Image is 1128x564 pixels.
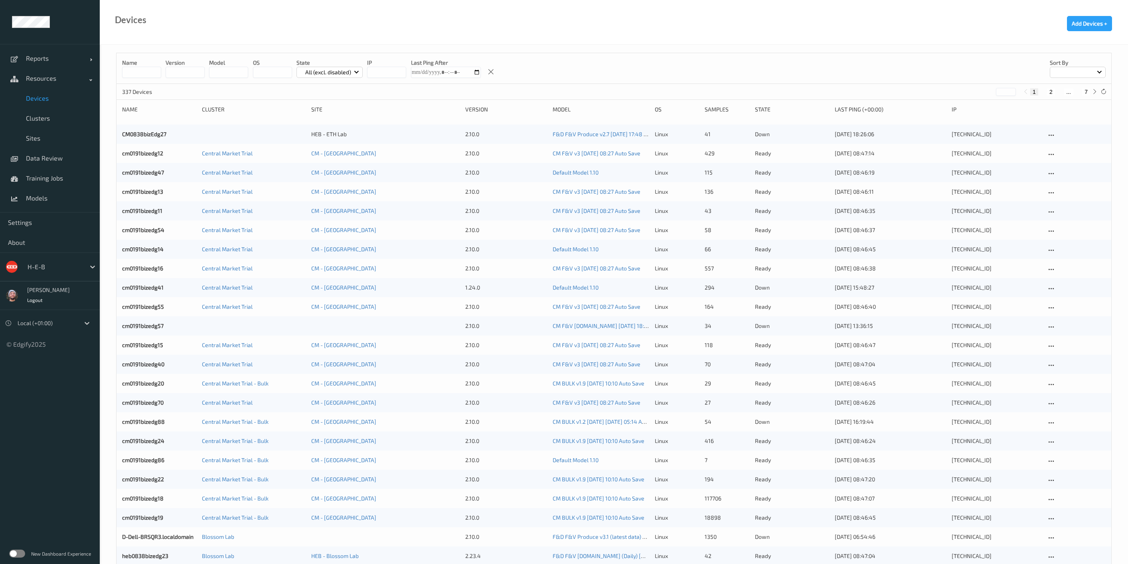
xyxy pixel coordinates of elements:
div: 41 [705,130,749,138]
div: 2.10.0 [465,303,547,311]
a: CM BULK v1.9 [DATE] 10:10 Auto Save [553,380,644,387]
div: [DATE] 08:47:14 [835,149,946,157]
a: F&D F&V [DOMAIN_NAME] (Daily) [DATE] 16:30 [DATE] 16:30 Auto Save [553,552,730,559]
a: cm0191bizedg40 [122,361,164,367]
div: 115 [705,169,749,177]
a: Central Market Trial [202,284,253,291]
a: HEB - Blossom Lab [311,552,359,559]
div: [TECHNICAL_ID] [952,418,1041,426]
p: version [166,59,205,67]
div: [DATE] 06:54:46 [835,533,946,541]
div: 136 [705,188,749,196]
div: 2.10.0 [465,418,547,426]
div: 2.10.0 [465,475,547,483]
p: linux [655,188,699,196]
a: CM - [GEOGRAPHIC_DATA] [311,265,376,272]
a: CM BULK v1.9 [DATE] 10:10 Auto Save [553,476,644,483]
div: [TECHNICAL_ID] [952,514,1041,522]
p: ready [755,341,829,349]
p: down [755,418,829,426]
a: CM - [GEOGRAPHIC_DATA] [311,437,376,444]
a: cm0191bizedg11 [122,207,162,214]
p: down [755,130,829,138]
div: 70 [705,360,749,368]
a: cm0191bizedg86 [122,457,164,463]
a: Blossom Lab [202,533,234,540]
div: [DATE] 08:47:04 [835,552,946,560]
div: [DATE] 08:46:26 [835,399,946,407]
a: Central Market Trial [202,188,253,195]
div: [DATE] 08:46:38 [835,264,946,272]
p: ready [755,360,829,368]
a: CM - [GEOGRAPHIC_DATA] [311,514,376,521]
div: Devices [115,16,146,24]
a: CM - [GEOGRAPHIC_DATA] [311,361,376,367]
div: 7 [705,456,749,464]
div: Last Ping (+00:00) [835,105,946,113]
a: CM F&V v3 [DATE] 08:27 Auto Save [553,303,640,310]
a: cm0191bizedg22 [122,476,164,483]
a: CM - [GEOGRAPHIC_DATA] [311,246,376,252]
a: cm0191bizedg13 [122,188,163,195]
a: CM - [GEOGRAPHIC_DATA] [311,169,376,176]
a: cm0191bizedg18 [122,495,164,502]
a: CM - [GEOGRAPHIC_DATA] [311,188,376,195]
div: Samples [705,105,749,113]
div: [TECHNICAL_ID] [952,284,1041,292]
div: 43 [705,207,749,215]
p: linux [655,245,699,253]
a: CM BULK v1.9 [DATE] 10:10 Auto Save [553,437,644,444]
p: ready [755,188,829,196]
div: [DATE] 08:47:04 [835,360,946,368]
p: ready [755,226,829,234]
a: CM F&V v3 [DATE] 08:27 Auto Save [553,150,640,157]
a: F&D F&V Produce v2.7 [DATE] 17:48 Auto Save [553,131,669,137]
div: 557 [705,264,749,272]
p: linux [655,399,699,407]
p: linux [655,322,699,330]
div: [TECHNICAL_ID] [952,494,1041,502]
div: [DATE] 08:46:45 [835,379,946,387]
div: [DATE] 08:46:11 [835,188,946,196]
a: cm0191bizedg14 [122,246,164,252]
div: [DATE] 08:46:45 [835,514,946,522]
div: [TECHNICAL_ID] [952,456,1041,464]
a: Central Market Trial [202,226,253,233]
div: [DATE] 08:46:35 [835,207,946,215]
a: Central Market Trial [202,342,253,348]
p: Name [122,59,161,67]
div: 2.10.0 [465,264,547,272]
a: CM - [GEOGRAPHIC_DATA] [311,457,376,463]
p: ready [755,552,829,560]
p: ready [755,456,829,464]
a: Default Model 1.10 [553,284,599,291]
div: 2.10.0 [465,207,547,215]
div: 54 [705,418,749,426]
p: linux [655,130,699,138]
div: 2.10.0 [465,514,547,522]
p: IP [367,59,406,67]
div: [DATE] 16:19:44 [835,418,946,426]
a: Blossom Lab [202,552,234,559]
p: linux [655,149,699,157]
div: 2.10.0 [465,245,547,253]
a: cm0191bizedg70 [122,399,164,406]
a: D-Dell-BRSQR3.localdomain [122,533,194,540]
div: [DATE] 08:47:07 [835,494,946,502]
a: Central Market Trial [202,169,253,176]
p: linux [655,456,699,464]
p: linux [655,169,699,177]
a: CM - [GEOGRAPHIC_DATA] [311,342,376,348]
p: ready [755,514,829,522]
p: ready [755,303,829,311]
div: 2.10.0 [465,188,547,196]
div: Model [553,105,649,113]
a: CM F&V v3 [DATE] 08:27 Auto Save [553,265,640,272]
div: [TECHNICAL_ID] [952,264,1041,272]
div: 34 [705,322,749,330]
div: [DATE] 08:46:19 [835,169,946,177]
p: down [755,284,829,292]
a: Central Market Trial [202,246,253,252]
div: State [755,105,829,113]
div: [TECHNICAL_ID] [952,207,1041,215]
